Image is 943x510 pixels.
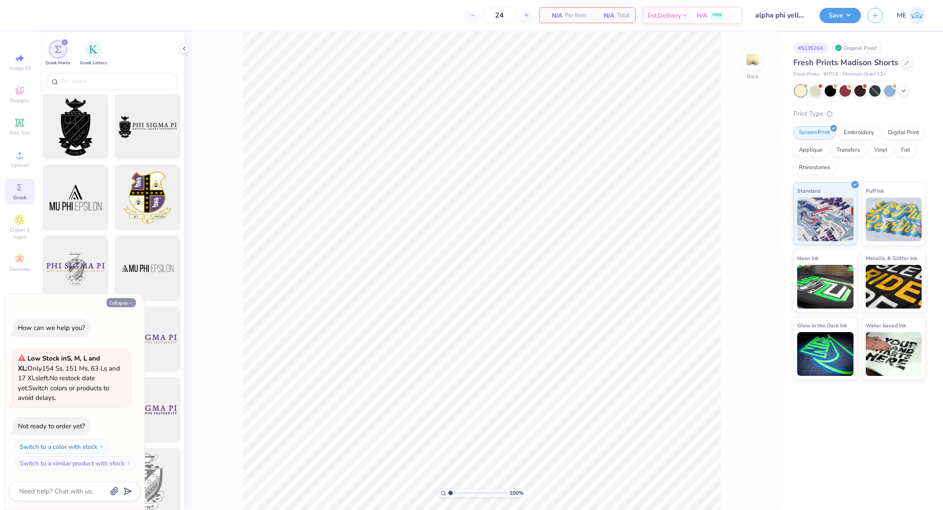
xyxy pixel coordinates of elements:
[597,11,614,20] span: N/A
[18,422,85,430] div: Not ready to order yet?
[60,77,172,86] input: Try "Alpha"
[18,323,85,332] div: How can we help you?
[793,71,819,78] span: Fresh Prints
[838,126,880,139] div: Embroidery
[819,8,861,23] button: Save
[895,144,916,157] div: Foil
[482,7,516,23] input: – –
[793,144,828,157] div: Applique
[10,65,30,72] span: Image AI
[868,144,893,157] div: Vinyl
[617,11,630,20] span: Total
[697,11,707,20] span: N/A
[793,42,828,53] div: # 513526A
[793,109,926,119] div: Print Type
[15,440,109,454] button: Switch to a color with stock
[866,321,906,330] span: Water based Ink
[866,198,922,241] img: Puff Ink
[45,41,70,66] div: filter for Greek Marks
[545,11,562,20] span: N/A
[648,11,681,20] span: Est. Delivery
[797,265,854,309] img: Neon Ink
[797,198,854,241] img: Standard
[15,456,136,470] button: Switch to a similar product with stock
[18,354,120,402] span: Only 154 Ss, 151 Ms, 63 Ls and 17 XLs left. Switch colors or products to avoid delays.
[744,51,761,68] img: Back
[866,253,917,263] span: Metallic & Glitter Ink
[80,60,107,66] span: Greek Letters
[11,162,28,169] span: Upload
[749,7,813,24] input: Untitled Design
[45,41,70,66] button: filter button
[45,60,70,66] span: Greek Marks
[89,45,98,54] img: Greek Letters Image
[80,41,107,66] button: filter button
[831,144,866,157] div: Transfers
[909,7,926,24] img: Maria Espena
[793,126,836,139] div: Screen Print
[565,11,586,20] span: Per Item
[882,126,925,139] div: Digital Print
[10,97,29,104] span: Designs
[897,7,926,24] a: ME
[107,298,136,307] button: Collapse
[833,42,881,53] div: Original Proof
[55,46,62,53] img: Greek Marks Image
[18,374,95,392] span: No restock date yet.
[793,161,836,174] div: Rhinestones
[823,71,838,78] span: # FP16
[99,444,104,449] img: Switch to a color with stock
[866,186,884,195] span: Puff Ink
[18,354,100,373] strong: Low Stock in S, M, L and XL :
[866,265,922,309] img: Metallic & Glitter Ink
[797,186,820,195] span: Standard
[793,57,898,68] span: Fresh Prints Madison Shorts
[843,71,886,78] span: Minimum Order: 12 +
[4,226,35,240] span: Clipart & logos
[797,321,847,330] span: Glow in the Dark Ink
[797,332,854,376] img: Glow in the Dark Ink
[13,194,27,201] span: Greek
[866,332,922,376] img: Water based Ink
[797,253,819,263] span: Neon Ink
[9,129,30,136] span: Add Text
[126,461,131,466] img: Switch to a similar product with stock
[9,266,30,273] span: Decorate
[80,41,107,66] div: filter for Greek Letters
[712,12,722,18] span: FREE
[747,73,758,80] div: Back
[897,10,906,21] span: ME
[509,489,523,497] span: 100 %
